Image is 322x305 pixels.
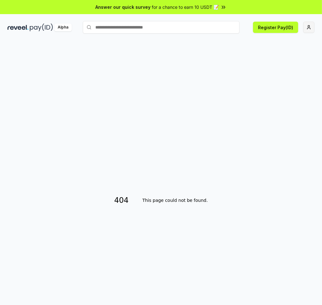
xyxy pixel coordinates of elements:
img: reveel_dark [8,24,29,31]
h2: This page could not be found. [142,193,208,208]
span: Answer our quick survey [96,4,151,10]
span: for a chance to earn 10 USDT 📝 [152,4,219,10]
h1: 404 [114,193,136,208]
div: Alpha [54,24,72,31]
img: pay_id [30,24,53,31]
button: Register Pay(ID) [253,22,298,33]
